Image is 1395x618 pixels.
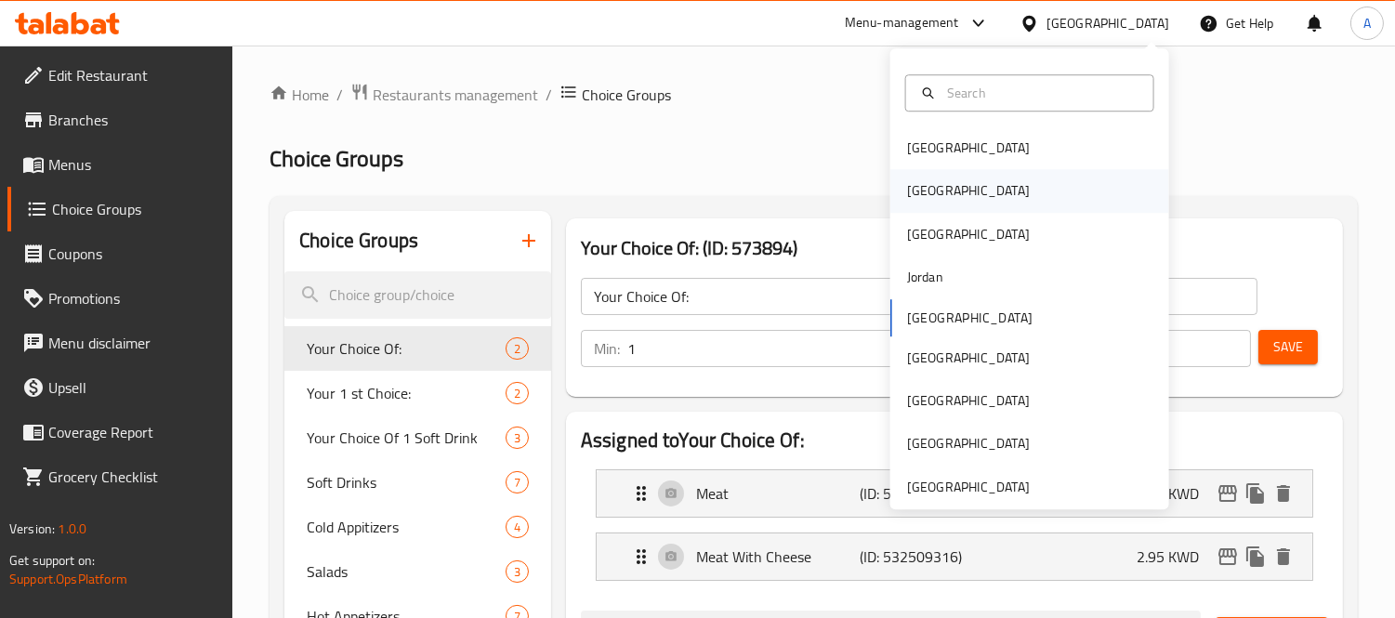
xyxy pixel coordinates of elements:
button: duplicate [1242,543,1270,571]
div: Your Choice Of 1 Soft Drink3 [284,415,551,460]
span: 2 [507,385,528,402]
div: Choices [506,337,529,360]
div: Expand [597,470,1312,517]
div: [GEOGRAPHIC_DATA] [907,138,1030,158]
button: edit [1214,543,1242,571]
div: Choices [506,560,529,583]
span: Menu disclaimer [48,332,218,354]
span: Get support on: [9,548,95,572]
li: / [546,84,552,106]
div: [GEOGRAPHIC_DATA] [907,224,1030,244]
span: 2 [507,340,528,358]
li: / [336,84,343,106]
li: Expand [581,525,1328,588]
a: Edit Restaurant [7,53,233,98]
div: Salads3 [284,549,551,594]
div: Menu-management [845,12,959,34]
span: Version: [9,517,55,541]
span: Choice Groups [52,198,218,220]
button: edit [1214,480,1242,507]
nav: breadcrumb [270,83,1358,107]
div: [GEOGRAPHIC_DATA] [907,434,1030,454]
span: Choice Groups [582,84,671,106]
button: delete [1270,480,1297,507]
p: Meat [696,482,860,505]
span: Your Choice Of 1 Soft Drink [307,427,506,449]
a: Upsell [7,365,233,410]
a: Home [270,84,329,106]
span: Branches [48,109,218,131]
a: Menus [7,142,233,187]
a: Promotions [7,276,233,321]
h2: Choice Groups [299,227,418,255]
span: 4 [507,519,528,536]
a: Restaurants management [350,83,538,107]
a: Grocery Checklist [7,454,233,499]
span: A [1363,13,1371,33]
span: Salads [307,560,506,583]
div: Cold Appitizers4 [284,505,551,549]
span: Coupons [48,243,218,265]
p: Min: [594,337,620,360]
span: Promotions [48,287,218,309]
div: Your 1 st Choice:2 [284,371,551,415]
li: Expand [581,462,1328,525]
h3: Your Choice Of: (ID: 573894) [581,233,1328,263]
div: [GEOGRAPHIC_DATA] [907,181,1030,202]
span: 3 [507,563,528,581]
div: Choices [506,427,529,449]
a: Coupons [7,231,233,276]
span: Menus [48,153,218,176]
p: 2.75 KWD [1137,482,1214,505]
p: Meat With Cheese [696,546,860,568]
a: Choice Groups [7,187,233,231]
div: [GEOGRAPHIC_DATA] [1046,13,1169,33]
span: Coverage Report [48,421,218,443]
div: [GEOGRAPHIC_DATA] [907,390,1030,411]
span: 1.0.0 [58,517,86,541]
a: Branches [7,98,233,142]
a: Coverage Report [7,410,233,454]
span: Your Choice Of: [307,337,506,360]
div: [GEOGRAPHIC_DATA] [907,477,1030,497]
a: Support.OpsPlatform [9,567,127,591]
div: Expand [597,533,1312,580]
h2: Assigned to Your Choice Of: [581,427,1328,454]
span: Edit Restaurant [48,64,218,86]
a: Menu disclaimer [7,321,233,365]
span: Save [1273,335,1303,359]
div: Your Choice Of:2 [284,326,551,371]
div: [GEOGRAPHIC_DATA] [907,348,1030,368]
input: search [284,271,551,319]
span: Cold Appitizers [307,516,506,538]
button: delete [1270,543,1297,571]
p: (ID: 532509315) [860,482,969,505]
input: Search [940,83,1142,103]
span: Soft Drinks [307,471,506,493]
span: Restaurants management [373,84,538,106]
div: Jordan [907,267,943,287]
span: Your 1 st Choice: [307,382,506,404]
span: Grocery Checklist [48,466,218,488]
div: Choices [506,382,529,404]
span: 7 [507,474,528,492]
span: Choice Groups [270,138,403,179]
span: 3 [507,429,528,447]
p: 2.95 KWD [1137,546,1214,568]
div: Choices [506,471,529,493]
span: Upsell [48,376,218,399]
button: Save [1258,330,1318,364]
div: Choices [506,516,529,538]
button: duplicate [1242,480,1270,507]
p: (ID: 532509316) [860,546,969,568]
div: Soft Drinks7 [284,460,551,505]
